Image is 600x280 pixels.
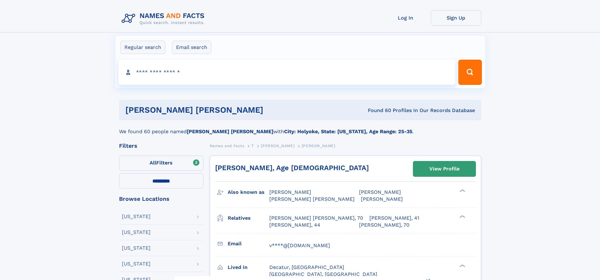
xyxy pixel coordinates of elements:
[122,246,151,251] div: [US_STATE]
[359,189,401,195] span: [PERSON_NAME]
[119,143,203,149] div: Filters
[380,10,431,26] a: Log In
[269,264,344,270] span: Decatur, [GEOGRAPHIC_DATA]
[122,261,151,266] div: [US_STATE]
[413,161,476,176] a: View Profile
[302,144,335,148] span: [PERSON_NAME]
[458,264,466,268] div: ❯
[284,128,412,134] b: City: Holyoke, State: [US_STATE], Age Range: 25-35
[150,160,156,166] span: All
[316,107,475,114] div: Found 60 Profiles In Our Records Database
[125,106,316,114] h1: [PERSON_NAME] [PERSON_NAME]
[172,41,211,54] label: Email search
[261,142,294,150] a: [PERSON_NAME]
[269,215,363,222] a: [PERSON_NAME] [PERSON_NAME], 70
[119,156,203,171] label: Filters
[458,214,466,218] div: ❯
[228,213,269,223] h3: Relatives
[269,271,377,277] span: [GEOGRAPHIC_DATA], [GEOGRAPHIC_DATA]
[458,60,482,85] button: Search Button
[228,262,269,273] h3: Lived in
[269,222,320,229] a: [PERSON_NAME], 44
[122,214,151,219] div: [US_STATE]
[369,215,419,222] a: [PERSON_NAME], 41
[359,222,409,229] a: [PERSON_NAME], 70
[228,238,269,249] h3: Email
[251,144,254,148] span: T
[228,187,269,198] h3: Also known as
[187,128,273,134] b: [PERSON_NAME] [PERSON_NAME]
[269,196,355,202] span: [PERSON_NAME] [PERSON_NAME]
[119,196,203,202] div: Browse Locations
[122,230,151,235] div: [US_STATE]
[210,142,244,150] a: Names and Facts
[251,142,254,150] a: T
[119,120,481,135] div: We found 60 people named with .
[119,10,210,27] img: Logo Names and Facts
[361,196,403,202] span: [PERSON_NAME]
[458,189,466,193] div: ❯
[215,164,369,172] a: [PERSON_NAME], Age [DEMOGRAPHIC_DATA]
[118,60,456,85] input: search input
[269,189,311,195] span: [PERSON_NAME]
[431,10,481,26] a: Sign Up
[261,144,294,148] span: [PERSON_NAME]
[429,162,460,176] div: View Profile
[120,41,165,54] label: Regular search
